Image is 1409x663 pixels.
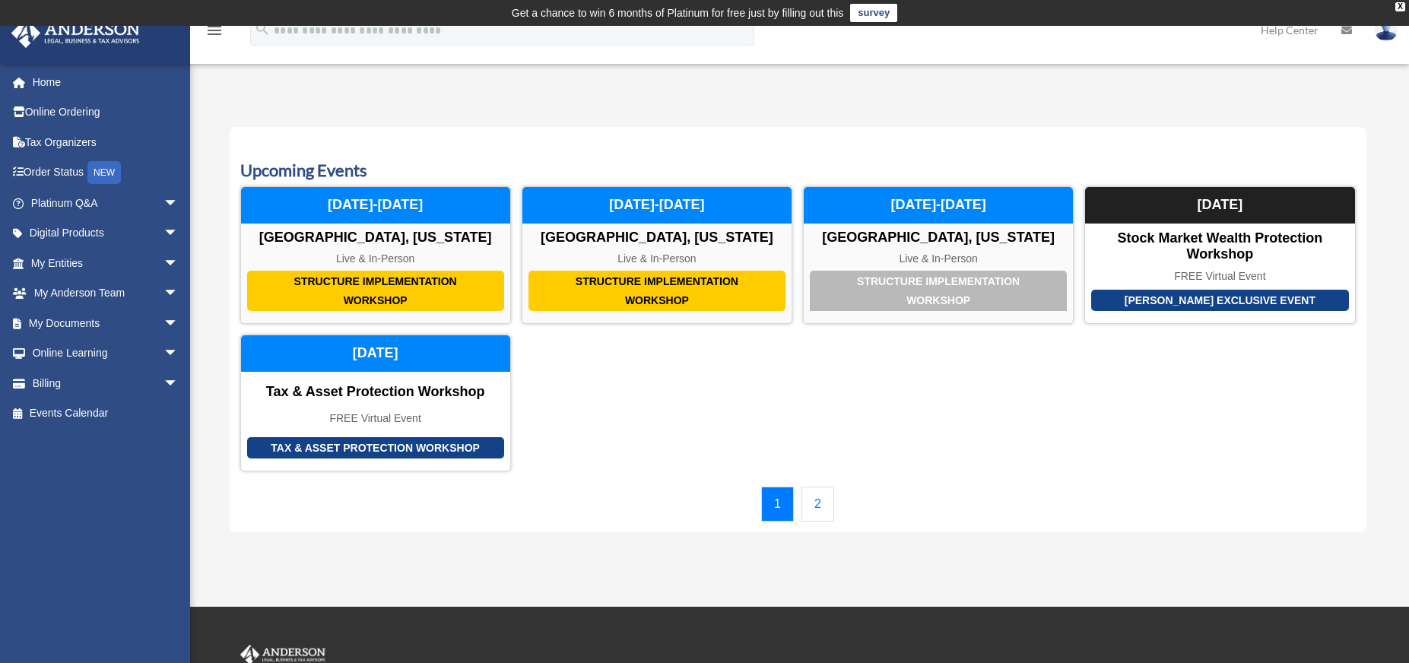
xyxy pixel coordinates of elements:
div: close [1395,2,1405,11]
div: Live & In-Person [522,252,792,265]
div: [DATE] [241,335,510,372]
a: Digital Productsarrow_drop_down [11,218,202,249]
a: Order StatusNEW [11,157,202,189]
div: Structure Implementation Workshop [528,271,785,311]
div: FREE Virtual Event [1085,270,1354,283]
a: Billingarrow_drop_down [11,368,202,398]
a: menu [205,27,224,40]
a: Structure Implementation Workshop [GEOGRAPHIC_DATA], [US_STATE] Live & In-Person [DATE]-[DATE] [240,186,511,324]
span: arrow_drop_down [163,368,194,399]
div: [DATE]-[DATE] [522,187,792,224]
div: Tax & Asset Protection Workshop [241,384,510,401]
div: [GEOGRAPHIC_DATA], [US_STATE] [804,230,1073,246]
i: menu [205,21,224,40]
a: Online Learningarrow_drop_down [11,338,202,369]
div: Stock Market Wealth Protection Workshop [1085,230,1354,263]
div: Tax & Asset Protection Workshop [247,437,504,459]
a: [PERSON_NAME] Exclusive Event Stock Market Wealth Protection Workshop FREE Virtual Event [DATE] [1084,186,1355,324]
div: [GEOGRAPHIC_DATA], [US_STATE] [522,230,792,246]
a: 1 [761,487,794,522]
div: Live & In-Person [804,252,1073,265]
div: Live & In-Person [241,252,510,265]
div: NEW [87,161,121,184]
a: Online Ordering [11,97,202,128]
a: 2 [801,487,834,522]
span: arrow_drop_down [163,338,194,370]
a: Events Calendar [11,398,194,429]
a: survey [850,4,897,22]
a: Structure Implementation Workshop [GEOGRAPHIC_DATA], [US_STATE] Live & In-Person [DATE]-[DATE] [803,186,1074,324]
div: Structure Implementation Workshop [810,271,1067,311]
span: arrow_drop_down [163,248,194,279]
i: search [254,21,271,37]
span: arrow_drop_down [163,218,194,249]
a: Platinum Q&Aarrow_drop_down [11,188,202,218]
div: [PERSON_NAME] Exclusive Event [1091,290,1348,312]
div: Structure Implementation Workshop [247,271,504,311]
span: arrow_drop_down [163,278,194,309]
div: FREE Virtual Event [241,412,510,425]
span: arrow_drop_down [163,308,194,339]
div: [DATE] [1085,187,1354,224]
a: My Entitiesarrow_drop_down [11,248,202,278]
img: User Pic [1375,19,1398,41]
div: [GEOGRAPHIC_DATA], [US_STATE] [241,230,510,246]
h3: Upcoming Events [240,159,1356,182]
div: Get a chance to win 6 months of Platinum for free just by filling out this [512,4,844,22]
a: My Documentsarrow_drop_down [11,308,202,338]
div: [DATE]-[DATE] [241,187,510,224]
a: Tax Organizers [11,127,202,157]
a: Home [11,67,202,97]
a: My Anderson Teamarrow_drop_down [11,278,202,309]
a: Structure Implementation Workshop [GEOGRAPHIC_DATA], [US_STATE] Live & In-Person [DATE]-[DATE] [522,186,792,324]
div: [DATE]-[DATE] [804,187,1073,224]
span: arrow_drop_down [163,188,194,219]
img: Anderson Advisors Platinum Portal [7,18,144,48]
a: Tax & Asset Protection Workshop Tax & Asset Protection Workshop FREE Virtual Event [DATE] [240,335,511,471]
